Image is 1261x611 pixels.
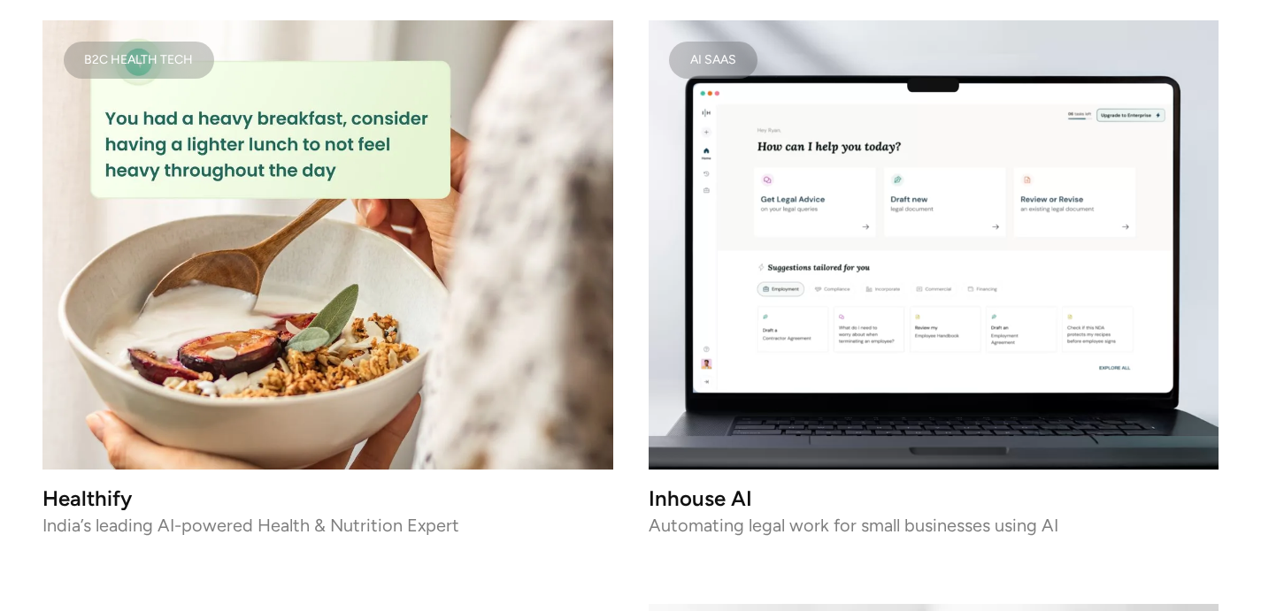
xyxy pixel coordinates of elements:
p: Automating legal work for small businesses using AI [649,520,1219,532]
h3: Inhouse AI [649,491,1219,506]
div: AI SAAS [690,56,736,65]
div: B2C Health Tech [84,56,193,65]
a: AI SAASInhouse AIAutomating legal work for small businesses using AI [649,20,1219,533]
h3: Healthify [42,491,613,506]
a: B2C Health TechHealthifyIndia’s leading AI-powered Health & Nutrition Expert [42,20,613,533]
p: India’s leading AI-powered Health & Nutrition Expert [42,520,613,532]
